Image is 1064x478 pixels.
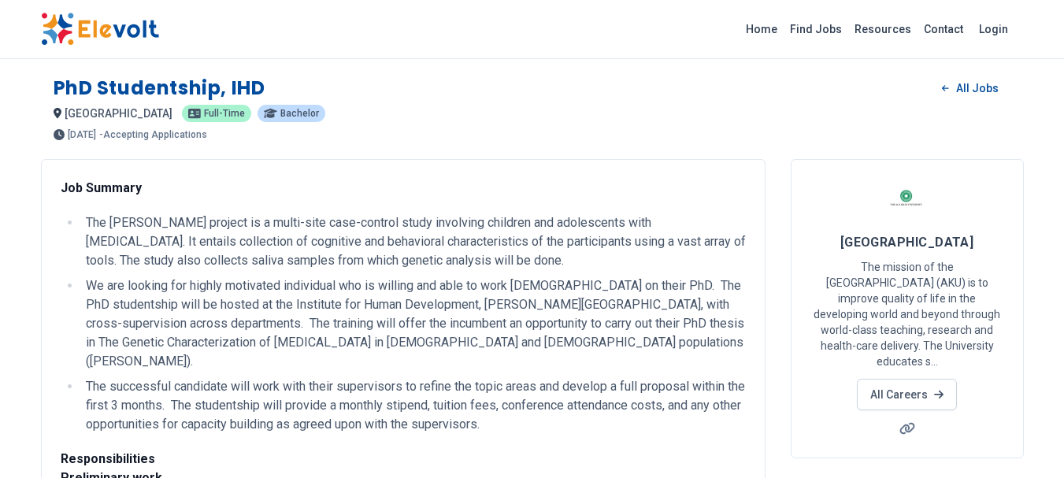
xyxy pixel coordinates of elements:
[61,180,142,195] strong: Job Summary
[918,17,969,42] a: Contact
[784,17,848,42] a: Find Jobs
[840,235,974,250] span: [GEOGRAPHIC_DATA]
[810,259,1004,369] p: The mission of the [GEOGRAPHIC_DATA] (AKU) is to improve quality of life in the developing world ...
[888,179,927,218] img: Aga khan University
[740,17,784,42] a: Home
[848,17,918,42] a: Resources
[65,107,172,120] span: [GEOGRAPHIC_DATA]
[81,377,746,434] li: The successful candidate will work with their supervisors to refine the topic areas and develop a...
[929,76,1010,100] a: All Jobs
[41,13,159,46] img: Elevolt
[81,276,746,371] li: We are looking for highly motivated individual who is willing and able to work [DEMOGRAPHIC_DATA]...
[969,13,1018,45] a: Login
[81,213,746,270] li: The [PERSON_NAME] project is a multi-site case-control study involving children and adolescents w...
[61,451,155,466] strong: Responsibilities
[99,130,207,139] p: - Accepting Applications
[204,109,245,118] span: Full-time
[54,76,265,101] h1: PhD Studentship, IHD
[68,130,96,139] span: [DATE]
[280,109,319,118] span: Bachelor
[857,379,957,410] a: All Careers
